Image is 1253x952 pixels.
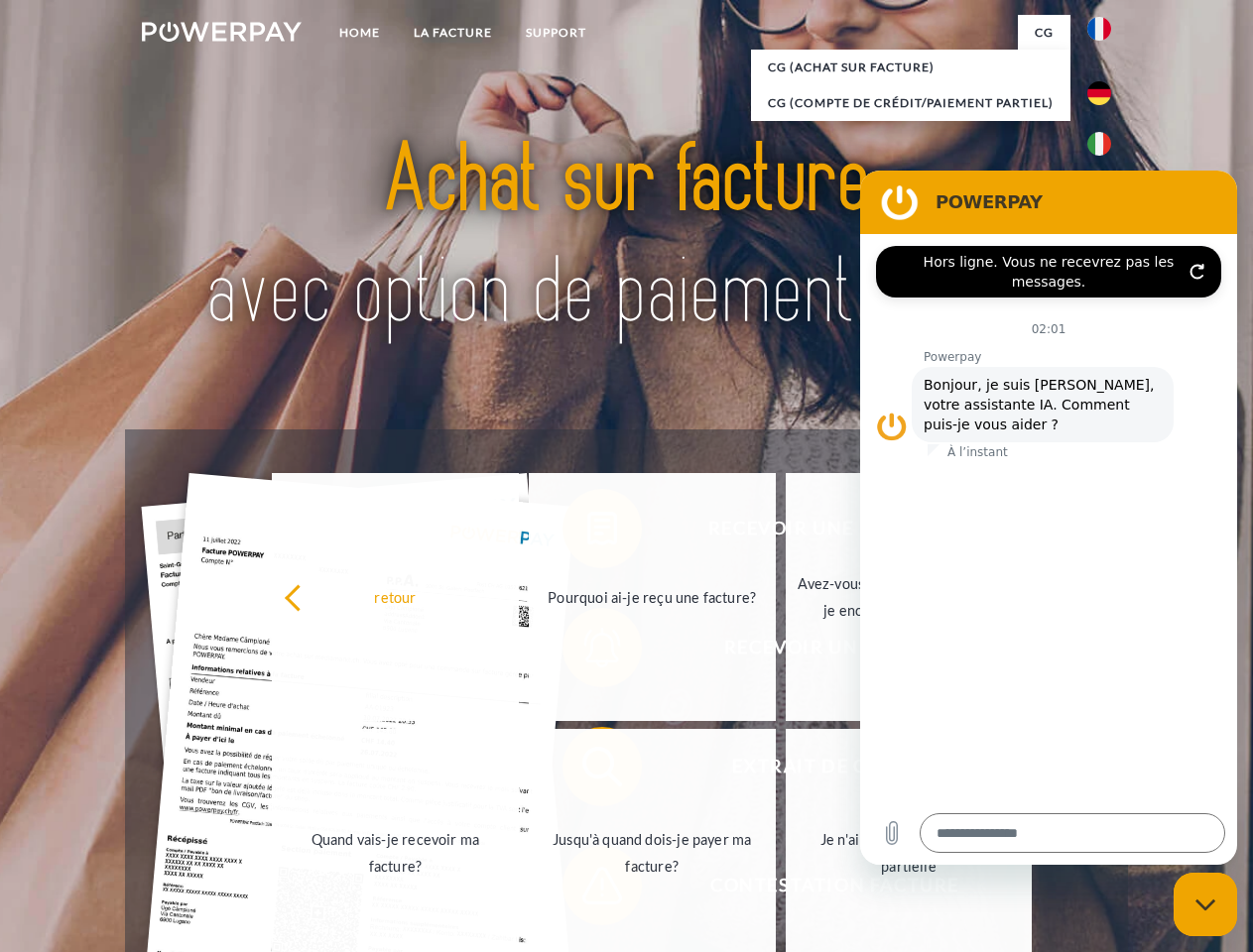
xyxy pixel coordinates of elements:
[509,15,603,51] a: Support
[798,826,1021,880] div: Je n'ai reçu qu'une livraison partielle
[1018,15,1070,51] a: CG
[397,15,509,51] a: LA FACTURE
[751,85,1070,121] a: CG (Compte de crédit/paiement partiel)
[786,473,1033,721] a: Avez-vous reçu mes paiements, ai-je encore un solde ouvert?
[1174,873,1237,936] iframe: Bouton de lancement de la fenêtre de messagerie, conversation en cours
[860,171,1237,865] iframe: Fenêtre de messagerie
[541,826,764,880] div: Jusqu'à quand dois-je payer ma facture?
[798,570,1021,624] div: Avez-vous reçu mes paiements, ai-je encore un solde ouvert?
[1087,17,1111,41] img: fr
[322,15,397,51] a: Home
[1087,132,1111,156] img: it
[284,826,507,880] div: Quand vais-je recevoir ma facture?
[751,50,1070,85] a: CG (achat sur facture)
[541,583,764,610] div: Pourquoi ai-je reçu une facture?
[284,583,507,610] div: retour
[1087,81,1111,105] img: de
[189,95,1064,380] img: title-powerpay_fr.svg
[142,22,302,42] img: logo-powerpay-white.svg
